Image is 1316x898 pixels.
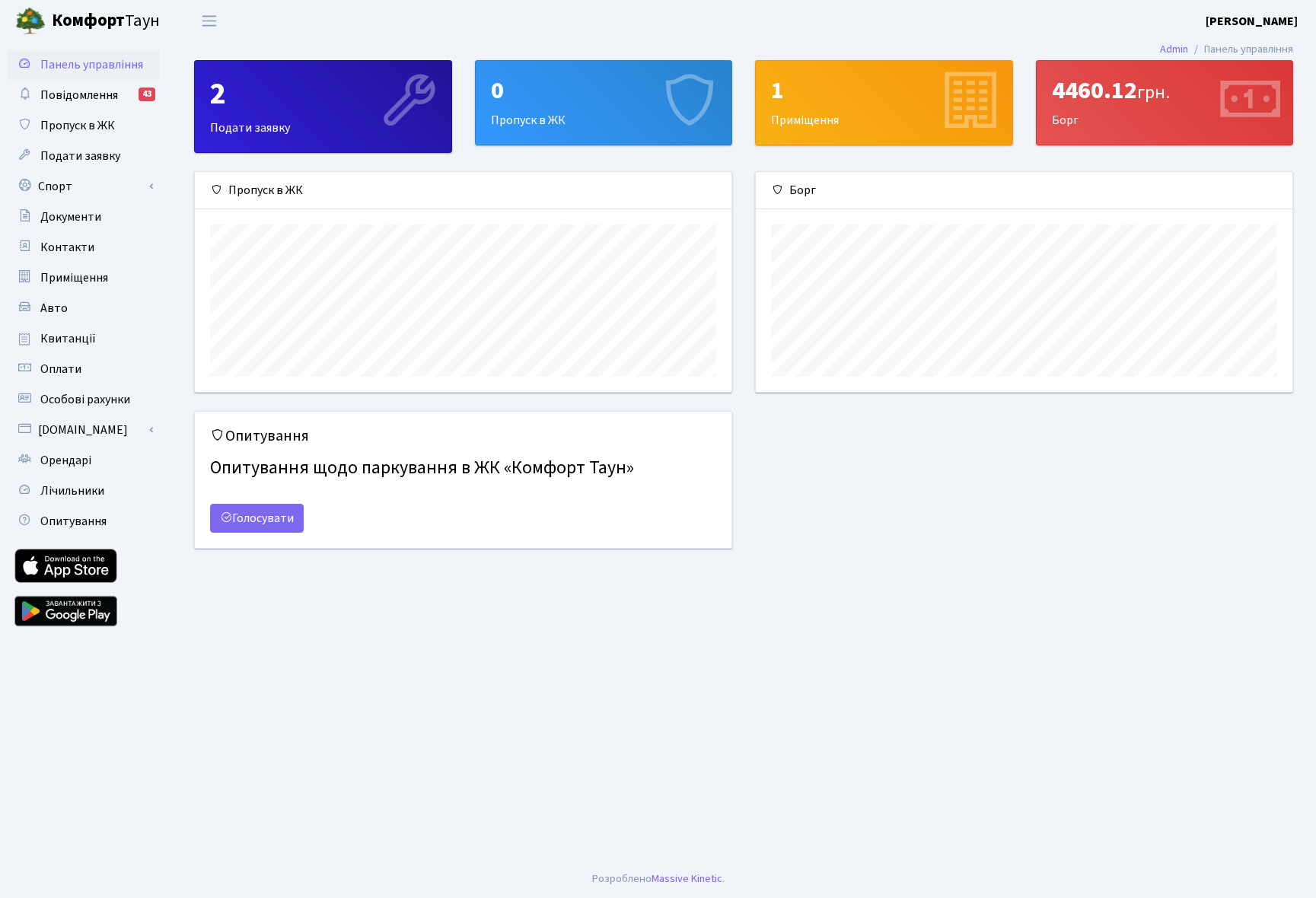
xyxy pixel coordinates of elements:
[8,202,160,232] a: Документи
[8,415,160,445] a: [DOMAIN_NAME]
[40,56,143,73] span: Панель управління
[40,239,94,256] span: Контакти
[8,110,160,141] a: Пропуск в ЖК
[139,88,155,101] div: 43
[8,141,160,171] a: Подати заявку
[40,209,101,225] span: Документи
[8,49,160,80] a: Панель управління
[40,391,130,408] span: Особові рахунки
[194,60,452,153] a: 2Подати заявку
[592,871,652,887] a: Розроблено
[652,871,722,887] a: Massive Kinetic
[1206,13,1298,30] b: [PERSON_NAME]
[40,87,118,103] span: Повідомлення
[8,232,160,263] a: Контакти
[8,171,160,202] a: Спорт
[8,323,160,354] a: Квитанції
[8,384,160,415] a: Особові рахунки
[52,8,125,33] b: Комфорт
[1188,41,1293,58] li: Панель управління
[190,8,228,33] button: Переключити навігацію
[40,452,91,469] span: Орендарі
[195,61,451,152] div: Подати заявку
[771,76,997,105] div: 1
[8,445,160,476] a: Орендарі
[491,76,717,105] div: 0
[8,263,160,293] a: Приміщення
[210,451,716,486] h4: Опитування щодо паркування в ЖК «Комфорт Таун»
[15,6,46,37] img: logo.png
[40,269,108,286] span: Приміщення
[756,172,1292,209] div: Борг
[210,76,436,113] div: 2
[40,148,120,164] span: Подати заявку
[40,300,68,317] span: Авто
[475,60,733,145] a: 0Пропуск в ЖК
[755,60,1013,145] a: 1Приміщення
[8,80,160,110] a: Повідомлення43
[1052,76,1278,105] div: 4460.12
[1206,12,1298,30] a: [PERSON_NAME]
[1037,61,1293,145] div: Борг
[8,354,160,384] a: Оплати
[40,513,107,530] span: Опитування
[40,361,81,377] span: Оплати
[1160,41,1188,57] a: Admin
[40,330,96,347] span: Квитанції
[1137,79,1170,106] span: грн.
[8,506,160,537] a: Опитування
[8,476,160,506] a: Лічильники
[592,871,725,887] div: .
[52,8,160,34] span: Таун
[756,61,1012,145] div: Приміщення
[210,427,716,445] h5: Опитування
[40,117,115,134] span: Пропуск в ЖК
[40,482,104,499] span: Лічильники
[195,172,731,209] div: Пропуск в ЖК
[1137,33,1316,65] nav: breadcrumb
[8,293,160,323] a: Авто
[476,61,732,145] div: Пропуск в ЖК
[210,504,304,533] a: Голосувати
